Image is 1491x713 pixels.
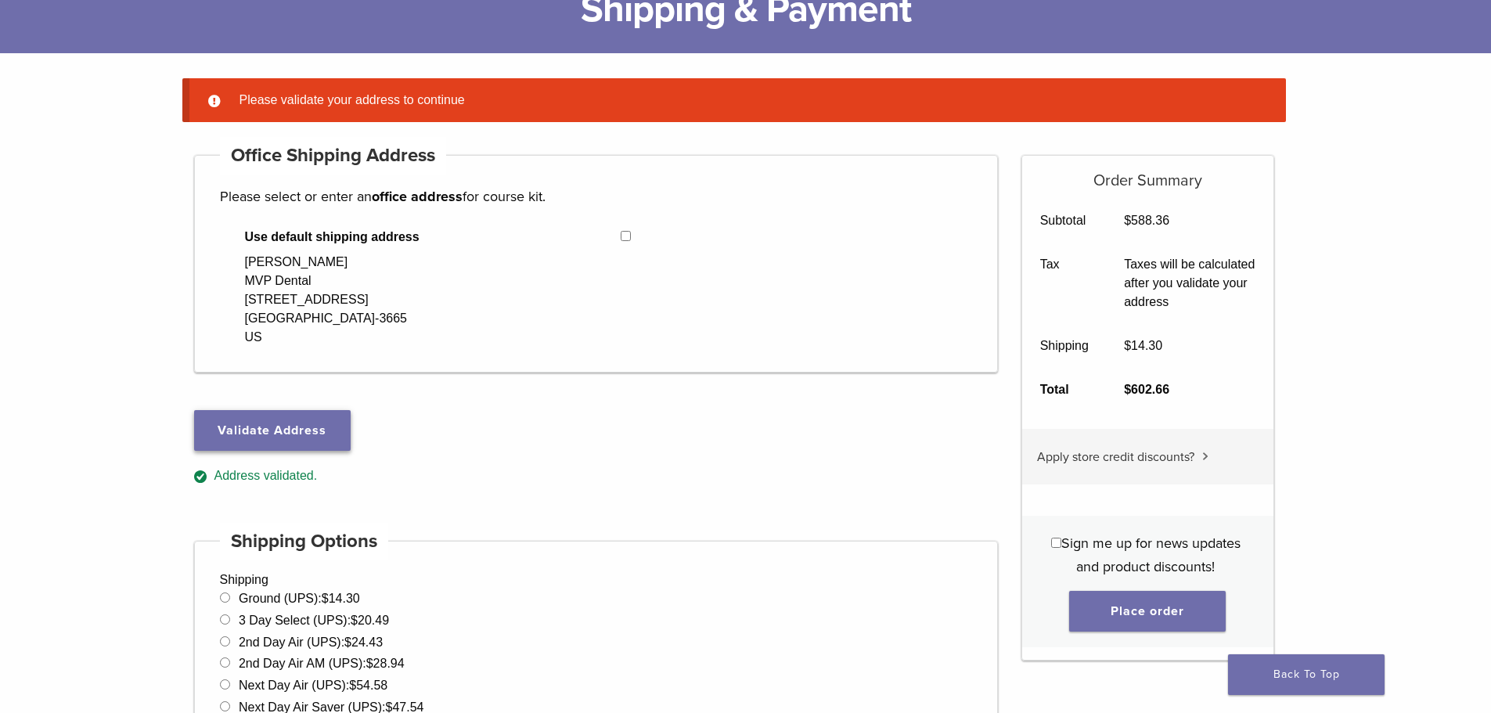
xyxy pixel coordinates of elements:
p: Please select or enter an for course kit. [220,185,973,208]
label: 3 Day Select (UPS): [239,614,389,627]
button: Place order [1069,591,1226,632]
span: $ [366,657,373,670]
th: Tax [1022,243,1107,324]
strong: office address [372,188,463,205]
span: $ [344,636,351,649]
h4: Office Shipping Address [220,137,447,175]
span: $ [322,592,329,605]
label: 2nd Day Air (UPS): [239,636,383,649]
input: Sign me up for news updates and product discounts! [1051,538,1061,548]
img: caret.svg [1202,452,1208,460]
span: Apply store credit discounts? [1037,449,1194,465]
span: $ [349,679,356,692]
bdi: 602.66 [1124,383,1169,396]
div: [PERSON_NAME] MVP Dental [STREET_ADDRESS] [GEOGRAPHIC_DATA]-3665 US [245,253,407,347]
bdi: 14.30 [322,592,360,605]
th: Shipping [1022,324,1107,368]
bdi: 14.30 [1124,339,1162,352]
div: Address validated. [194,466,999,486]
td: Taxes will be calculated after you validate your address [1107,243,1273,324]
span: $ [1124,339,1131,352]
bdi: 28.94 [366,657,405,670]
label: Ground (UPS): [239,592,360,605]
li: Please validate your address to continue [233,91,1261,110]
h4: Shipping Options [220,523,389,560]
label: 2nd Day Air AM (UPS): [239,657,405,670]
span: Sign me up for news updates and product discounts! [1061,535,1241,575]
th: Total [1022,368,1107,412]
a: Back To Top [1228,654,1385,695]
bdi: 24.43 [344,636,383,649]
button: Validate Address [194,410,351,451]
span: $ [351,614,358,627]
span: $ [1124,383,1131,396]
h5: Order Summary [1022,156,1273,190]
bdi: 54.58 [349,679,387,692]
span: Use default shipping address [245,228,621,247]
th: Subtotal [1022,199,1107,243]
bdi: 588.36 [1124,214,1169,227]
bdi: 20.49 [351,614,389,627]
span: $ [1124,214,1131,227]
label: Next Day Air (UPS): [239,679,387,692]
